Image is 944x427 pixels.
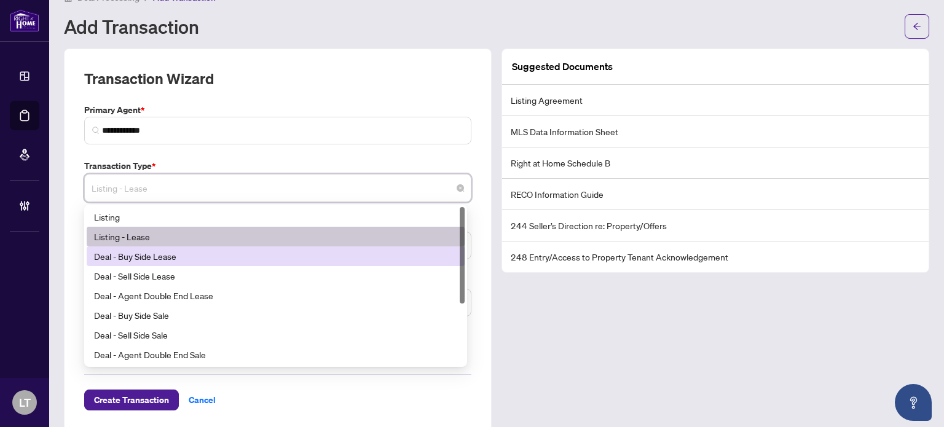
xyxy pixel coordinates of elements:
img: search_icon [92,127,100,134]
div: Deal - Agent Double End Sale [87,345,465,364]
li: MLS Data Information Sheet [502,116,929,147]
div: Listing [87,207,465,227]
button: Create Transaction [84,390,179,410]
span: LT [19,394,31,411]
span: close-circle [457,184,464,192]
label: Transaction Type [84,159,471,173]
img: logo [10,9,39,32]
div: Deal - Sell Side Lease [87,266,465,286]
span: Cancel [189,390,216,410]
button: Cancel [179,390,226,410]
li: Listing Agreement [502,85,929,116]
article: Suggested Documents [512,59,613,74]
div: Deal - Buy Side Lease [94,249,457,263]
li: 244 Seller’s Direction re: Property/Offers [502,210,929,241]
span: Create Transaction [94,390,169,410]
span: Listing - Lease [92,176,464,200]
div: Deal - Agent Double End Lease [94,289,457,302]
h1: Add Transaction [64,17,199,36]
h2: Transaction Wizard [84,69,214,88]
div: Deal - Sell Side Lease [94,269,457,283]
li: Right at Home Schedule B [502,147,929,179]
label: Primary Agent [84,103,471,117]
div: Deal - Agent Double End Lease [87,286,465,305]
div: Deal - Buy Side Lease [87,246,465,266]
div: Listing - Lease [94,230,457,243]
div: Listing - Lease [87,227,465,246]
li: 248 Entry/Access to Property Tenant Acknowledgement [502,241,929,272]
li: RECO Information Guide [502,179,929,210]
span: arrow-left [913,22,921,31]
div: Deal - Agent Double End Sale [94,348,457,361]
div: Listing [94,210,457,224]
button: Open asap [895,384,932,421]
div: Deal - Sell Side Sale [94,328,457,342]
div: Deal - Sell Side Sale [87,325,465,345]
div: Deal - Buy Side Sale [87,305,465,325]
div: Deal - Buy Side Sale [94,308,457,322]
